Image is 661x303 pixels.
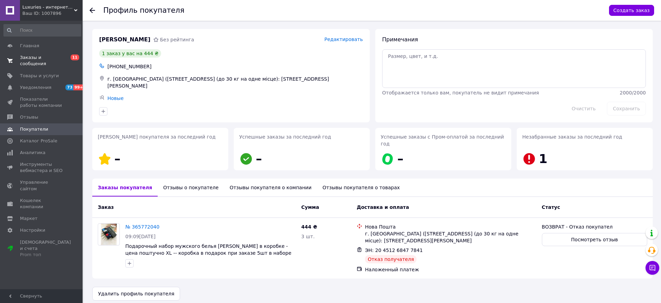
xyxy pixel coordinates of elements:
div: Нова Пошта [365,223,536,230]
button: Удалить профиль покупателя [92,287,180,301]
span: [PERSON_NAME] покупателя за последний год [98,134,216,140]
div: ВОЗВРАТ - Отказ покупател [542,223,647,230]
a: Фото товару [98,223,120,245]
a: № 365772040 [125,224,159,230]
span: – [256,152,262,166]
div: Отзывы о покупателе [158,179,224,196]
span: Посмотреть отзыв [571,236,618,243]
span: Успешные заказы с Пром-оплатой за последний год [381,134,504,147]
input: Поиск [3,24,81,37]
span: Отзывы [20,114,38,120]
button: Посмотреть отзыв [542,233,647,246]
div: Заказы покупателя [92,179,158,196]
span: – [114,152,120,166]
span: Кошелек компании [20,198,64,210]
span: Luxuries - интернет-магазин одежды и нижнего белья Luxuries [22,4,74,10]
span: Инструменты вебмастера и SEO [20,161,64,174]
a: Новые [107,95,124,101]
span: 2000 / 2000 [620,90,646,95]
span: – [397,152,403,166]
span: Без рейтинга [160,37,194,42]
div: 1 заказ у вас на 444 ₴ [99,49,161,58]
div: Вернуться назад [90,7,95,14]
h1: Профиль покупателя [103,6,185,14]
span: ЭН: 20 4512 6847 7841 [365,248,423,253]
span: Маркет [20,215,38,222]
span: Доставка и оплата [357,204,409,210]
span: Показатели работы компании [20,96,64,109]
span: Сумма [301,204,319,210]
span: 11 [71,54,79,60]
span: Товары и услуги [20,73,59,79]
span: 09:09[DATE] [125,234,156,239]
span: Отображается только вам, покупатель не видит примечания [382,90,539,95]
div: Наложенный платеж [365,266,536,273]
div: г. [GEOGRAPHIC_DATA] ([STREET_ADDRESS] (до 30 кг на одне місце): [STREET_ADDRESS][PERSON_NAME] [365,230,536,244]
div: Отзывы покупателя о компании [224,179,317,196]
span: Главная [20,43,39,49]
span: 1 [539,152,547,166]
span: 444 ₴ [301,224,317,230]
span: Примечания [382,36,418,43]
span: 3 шт. [301,234,315,239]
span: Настройки [20,227,45,233]
span: Управление сайтом [20,179,64,192]
span: Незабранные заказы за последний год [522,134,622,140]
div: [PHONE_NUMBER] [106,62,364,71]
span: Покупатели [20,126,48,132]
div: Отказ получателя [365,255,417,263]
span: Заказ [98,204,114,210]
span: Аналитика [20,150,45,156]
img: Фото товару [101,224,117,245]
span: Уведомления [20,84,51,91]
span: 99+ [73,84,85,90]
span: Статус [542,204,560,210]
div: Prom топ [20,252,71,258]
div: г. [GEOGRAPHIC_DATA] ([STREET_ADDRESS] (до 30 кг на одне місце): [STREET_ADDRESS][PERSON_NAME] [106,74,364,91]
span: [DEMOGRAPHIC_DATA] и счета [20,239,71,258]
span: Каталог ProSale [20,138,57,144]
div: Ваш ID: 1007896 [22,10,83,17]
span: Успешные заказы за последний год [239,134,331,140]
div: Отзывы покупателя о товарах [317,179,406,196]
span: [PERSON_NAME] [99,36,150,44]
span: Заказы и сообщения [20,54,64,67]
span: Редактировать [324,37,363,42]
a: Подарочный набор мужского белья [PERSON_NAME] в коробке - цена поштучно XL -- коробка в подарок п... [125,243,291,256]
button: Создать заказ [609,5,654,16]
span: 73 [65,84,73,90]
button: Чат с покупателем [646,261,659,275]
